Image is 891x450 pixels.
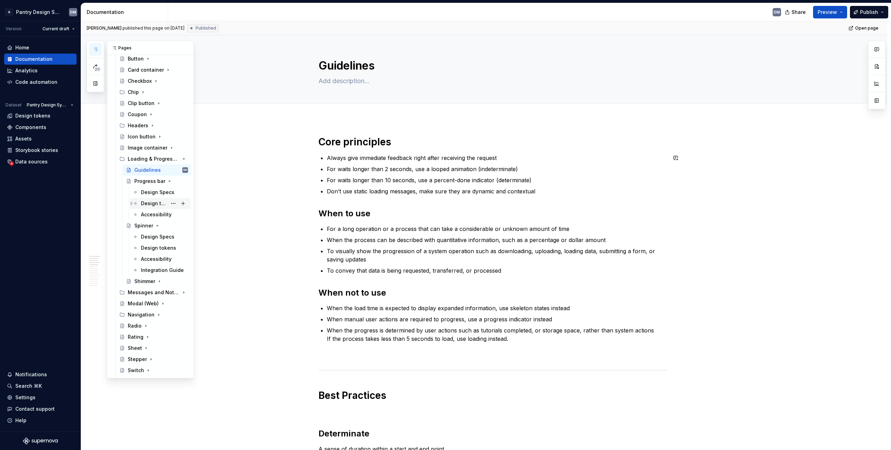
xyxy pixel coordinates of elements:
[27,102,68,108] span: Pantry Design System
[24,100,77,110] button: Pantry Design System
[327,225,667,233] p: For a long operation or a process that can take a considerable or unknown amount of time
[4,122,77,133] a: Components
[130,242,191,254] a: Design tokens
[128,133,156,140] div: Icon button
[15,417,26,424] div: Help
[128,334,143,340] div: Rating
[128,311,155,318] div: Navigation
[123,164,191,176] a: GuidelinesDM
[134,178,165,185] div: Progress bar
[141,189,174,196] div: Design Specs
[327,236,667,244] p: When the process can be described with quantitative information, such as a percentage or dollar a...
[128,300,159,307] div: Modal (Web)
[1,5,79,19] button: APantry Design SystemDM
[4,110,77,121] a: Design tokens
[130,231,191,242] a: Design Specs
[4,403,77,415] button: Contact support
[128,89,139,96] div: Chip
[4,415,77,426] button: Help
[15,394,36,401] div: Settings
[117,309,191,320] div: Navigation
[130,187,191,198] a: Design Specs
[117,131,191,142] a: Icon button
[791,9,806,16] span: Share
[196,25,216,31] span: Published
[15,112,50,119] div: Design tokens
[6,26,22,32] div: Version
[183,167,187,174] div: DM
[117,120,191,131] div: Headers
[15,56,53,63] div: Documentation
[318,389,667,402] h1: Best Practices
[128,322,142,329] div: Radio
[128,122,148,129] div: Headers
[327,187,667,195] p: Don’t use static loading messages, make sure they are dynamic and contextual
[128,155,180,162] div: Loading & Progress patterns
[318,428,667,439] h2: Determinate
[327,266,667,275] p: To convey that data is being requested, transferred, or processed
[134,278,155,285] div: Shimmer
[5,8,13,16] div: A
[117,53,191,64] a: Button
[15,147,58,154] div: Storybook stories
[117,142,191,153] a: Image container
[128,367,144,374] div: Switch
[141,233,174,240] div: Design Specs
[128,66,164,73] div: Card container
[117,75,191,87] a: Checkbox
[15,405,55,412] div: Contact support
[327,165,667,173] p: For waits longer than 2 seconds, use a looped animation (indeterminate)
[318,208,667,219] h2: When to use
[860,9,878,16] span: Publish
[141,244,176,251] div: Design tokens
[4,54,77,65] a: Documentation
[130,198,191,209] a: Design tokens
[128,78,152,85] div: Checkbox
[4,156,77,167] a: Data sources
[15,79,57,86] div: Code automation
[128,111,147,118] div: Coupon
[117,365,191,376] a: Switch
[318,287,667,298] h2: When not to use
[117,298,191,309] a: Modal (Web)
[128,100,155,107] div: Clip button
[141,267,184,274] div: Integration Guide
[327,304,667,312] p: When the load time is expected to display expanded information, use skeleton states instead
[855,25,878,31] span: Open page
[128,144,167,151] div: Image container
[4,42,77,53] a: Home
[128,289,180,296] div: Messages and Notifications
[781,6,810,18] button: Share
[327,176,667,184] p: For waits longer than 10 seconds, use a percent-done indicator (determinate)
[15,383,42,389] div: Search ⌘K
[15,371,47,378] div: Notifications
[23,437,58,444] svg: Supernova Logo
[117,343,191,354] a: Sheet
[87,9,165,16] div: Documentation
[318,136,667,148] h1: Core principles
[134,222,153,229] div: Spinner
[4,65,77,76] a: Analytics
[70,9,76,15] div: DM
[130,254,191,265] a: Accessibility
[117,287,191,298] div: Messages and Notifications
[813,6,847,18] button: Preview
[4,369,77,380] button: Notifications
[141,256,172,263] div: Accessibility
[87,25,121,31] span: [PERSON_NAME]
[6,102,22,108] div: Dataset
[123,220,191,231] a: Spinner
[327,247,667,264] p: To visually show the progression of a system operation such as downloading, uploading, loading da...
[117,354,191,365] a: Stepper
[123,276,191,287] a: Shimmer
[128,345,142,352] div: Sheet
[141,200,167,207] div: Design tokens
[327,315,667,323] p: When manual user actions are required to progress, use a progress indicator instead
[107,41,194,55] div: Pages
[4,133,77,144] a: Assets
[317,57,665,74] textarea: Guidelines
[141,211,172,218] div: Accessibility
[117,153,191,164] div: Loading & Progress patterns
[42,26,69,32] span: Current draft
[130,209,191,220] a: Accessibility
